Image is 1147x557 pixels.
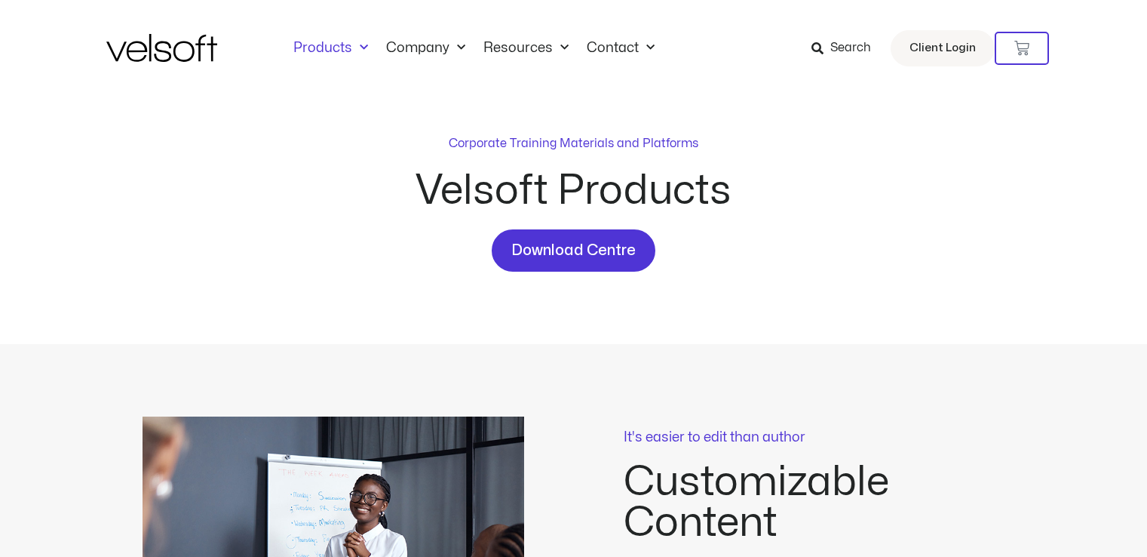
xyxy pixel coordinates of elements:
a: Search [811,35,882,61]
span: Download Centre [511,238,636,263]
a: ContactMenu Toggle [578,40,664,57]
span: Client Login [909,38,976,58]
h2: Customizable Content [624,462,1005,543]
a: Download Centre [492,229,655,272]
nav: Menu [284,40,664,57]
a: ResourcesMenu Toggle [474,40,578,57]
p: Corporate Training Materials and Platforms [449,134,698,152]
span: Search [830,38,871,58]
p: It's easier to edit than author [624,431,1005,445]
h2: Velsoft Products [302,171,845,211]
a: Client Login [891,30,995,66]
a: CompanyMenu Toggle [377,40,474,57]
a: ProductsMenu Toggle [284,40,377,57]
img: Velsoft Training Materials [106,34,217,62]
